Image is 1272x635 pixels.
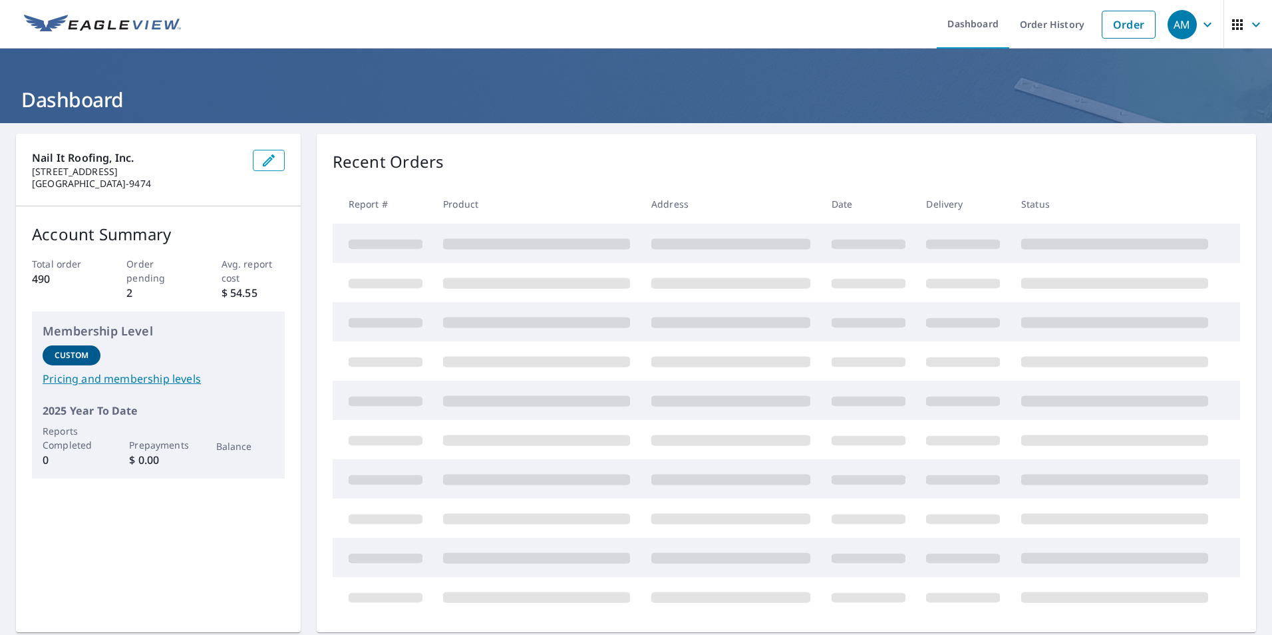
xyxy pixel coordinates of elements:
[43,452,100,468] p: 0
[333,184,433,224] th: Report #
[129,438,187,452] p: Prepayments
[32,222,285,246] p: Account Summary
[43,371,274,387] a: Pricing and membership levels
[32,178,242,190] p: [GEOGRAPHIC_DATA]-9474
[24,15,181,35] img: EV Logo
[641,184,821,224] th: Address
[216,439,274,453] p: Balance
[16,86,1256,113] h1: Dashboard
[1102,11,1156,39] a: Order
[55,349,89,361] p: Custom
[32,150,242,166] p: Nail It Roofing, Inc.
[43,424,100,452] p: Reports Completed
[1011,184,1219,224] th: Status
[43,403,274,419] p: 2025 Year To Date
[32,257,95,271] p: Total order
[126,285,190,301] p: 2
[126,257,190,285] p: Order pending
[43,322,274,340] p: Membership Level
[222,285,285,301] p: $ 54.55
[32,271,95,287] p: 490
[222,257,285,285] p: Avg. report cost
[32,166,242,178] p: [STREET_ADDRESS]
[915,184,1011,224] th: Delivery
[432,184,641,224] th: Product
[1168,10,1197,39] div: AM
[821,184,916,224] th: Date
[333,150,444,174] p: Recent Orders
[129,452,187,468] p: $ 0.00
